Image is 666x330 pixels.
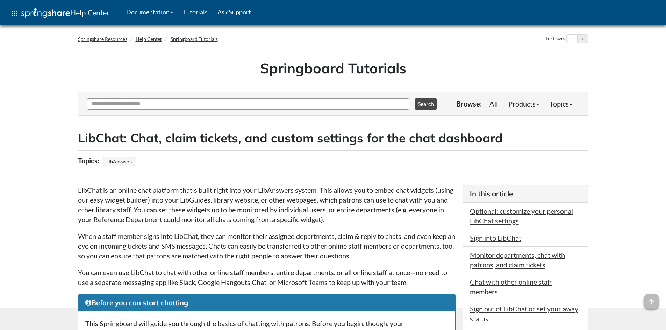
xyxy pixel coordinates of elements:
[105,156,133,167] a: LibAnswers
[71,314,595,325] div: This site uses cookies as well as records your IP address for usage statistics.
[70,8,109,17] span: Help Center
[78,185,456,224] p: LibChat is an online chat platform that's built right into your LibAnswers system. This allows yo...
[21,8,70,18] img: Springshare
[78,130,588,147] h2: LibChat: Chat, claim tickets, and custom settings for the chat dashboard
[136,36,162,42] a: Help Center
[10,9,19,18] span: apps
[644,294,659,309] span: arrow_upward
[470,251,565,269] a: Monitor departments, chat with patrons, and claim tickets
[5,3,114,24] a: apps Help Center
[470,189,581,199] h3: In this article
[78,267,456,287] p: You can even use LibChat to chat with other online staff members, entire departments, or all onli...
[470,278,552,296] a: Chat with other online staff members
[470,234,521,242] a: Sign into LibChat
[456,99,482,109] p: Browse:
[470,305,578,323] a: Sign out of LibChat or set your away status
[644,294,659,303] a: arrow_upward
[567,35,577,43] button: Decrease text size
[578,35,588,43] button: Increase text size
[78,154,101,167] div: Topics:
[83,58,583,78] h1: Springboard Tutorials
[470,207,573,225] a: Optional: customize your personal LibChat settings
[213,3,256,21] a: Ask Support
[544,34,566,43] div: Text size:
[121,3,178,21] a: Documentation
[484,97,503,111] a: All
[78,231,456,261] p: When a staff member signs into LibChat, they can monitor their assigned departments, claim & repl...
[415,98,437,110] button: Search
[544,97,578,111] a: Topics
[178,3,213,21] a: Tutorials
[171,36,218,42] a: Springboard Tutorials
[503,97,544,111] a: Products
[78,36,127,42] a: Springshare Resources
[85,298,448,308] h3: Before you can start chatting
